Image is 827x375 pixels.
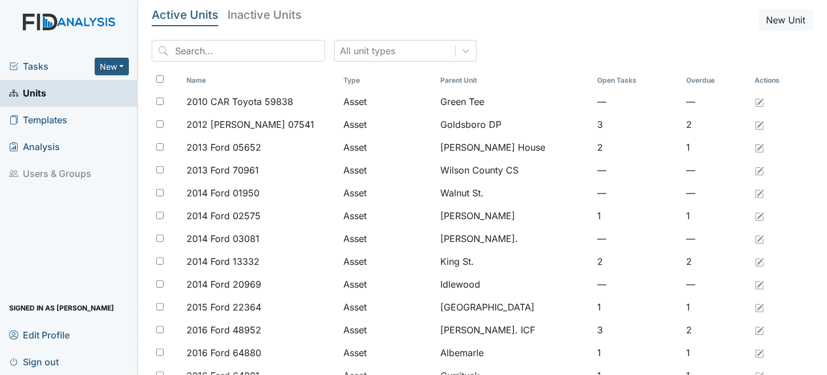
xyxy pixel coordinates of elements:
td: Asset [339,250,436,273]
td: Asset [339,204,436,227]
input: Search... [152,40,325,62]
a: Edit [755,346,764,360]
td: 2 [682,318,751,341]
a: Edit [755,277,764,291]
span: 2014 Ford 01950 [187,186,260,200]
span: 2013 Ford 05652 [187,140,261,154]
a: Tasks [9,59,95,73]
a: Edit [755,255,764,268]
a: Edit [755,186,764,200]
span: 2016 Ford 64880 [187,346,261,360]
span: 2014 Ford 02575 [187,209,261,223]
a: Edit [755,232,764,245]
td: Asset [339,90,436,113]
td: Asset [339,113,436,136]
th: Toggle SortBy [182,71,339,90]
th: Toggle SortBy [436,71,593,90]
td: Albemarle [436,341,593,364]
td: Asset [339,273,436,296]
td: — [682,227,751,250]
th: Actions [751,71,808,90]
td: Idlewood [436,273,593,296]
a: Edit [755,140,764,154]
td: 1 [682,341,751,364]
td: — [593,182,682,204]
td: Green Tee [436,90,593,113]
td: — [593,159,682,182]
span: 2014 Ford 03081 [187,232,260,245]
th: Toggle SortBy [593,71,682,90]
td: 1 [682,136,751,159]
span: Analysis [9,138,60,156]
span: 2014 Ford 20969 [187,277,261,291]
td: [PERSON_NAME]. [436,227,593,250]
td: Wilson County CS [436,159,593,182]
td: [GEOGRAPHIC_DATA] [436,296,593,318]
span: Units [9,84,46,102]
span: 2012 [PERSON_NAME] 07541 [187,118,314,131]
td: 2 [682,113,751,136]
span: 2016 Ford 48952 [187,323,261,337]
td: Asset [339,341,436,364]
td: 1 [593,204,682,227]
span: 2010 CAR Toyota 59838 [187,95,293,108]
td: — [593,90,682,113]
td: — [593,227,682,250]
button: New [95,58,129,75]
td: 3 [593,113,682,136]
span: 2013 Ford 70961 [187,163,259,177]
td: [PERSON_NAME] House [436,136,593,159]
span: Templates [9,111,67,129]
td: 3 [593,318,682,341]
a: Edit [755,323,764,337]
span: Signed in as [PERSON_NAME] [9,299,114,317]
td: Asset [339,296,436,318]
td: King St. [436,250,593,273]
span: Sign out [9,353,59,370]
span: Edit Profile [9,326,70,344]
td: Goldsboro DP [436,113,593,136]
td: — [682,182,751,204]
th: Toggle SortBy [682,71,751,90]
td: 2 [593,136,682,159]
h5: Active Units [152,9,218,21]
td: — [682,273,751,296]
td: 2 [682,250,751,273]
h5: Inactive Units [228,9,302,21]
a: Edit [755,300,764,314]
a: Edit [755,95,764,108]
td: — [593,273,682,296]
div: All unit types [340,44,396,58]
td: Asset [339,227,436,250]
td: 2 [593,250,682,273]
span: 2014 Ford 13332 [187,255,260,268]
td: [PERSON_NAME] [436,204,593,227]
td: 1 [593,341,682,364]
a: Edit [755,118,764,131]
td: Asset [339,136,436,159]
td: [PERSON_NAME]. ICF [436,318,593,341]
th: Toggle SortBy [339,71,436,90]
td: 1 [682,204,751,227]
td: 1 [593,296,682,318]
td: Walnut St. [436,182,593,204]
a: Edit [755,163,764,177]
button: New Unit [759,9,813,31]
span: 2015 Ford 22364 [187,300,261,314]
a: Edit [755,209,764,223]
input: Toggle All Rows Selected [156,75,164,83]
td: — [682,159,751,182]
td: — [682,90,751,113]
td: 1 [682,296,751,318]
td: Asset [339,159,436,182]
td: Asset [339,318,436,341]
td: Asset [339,182,436,204]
